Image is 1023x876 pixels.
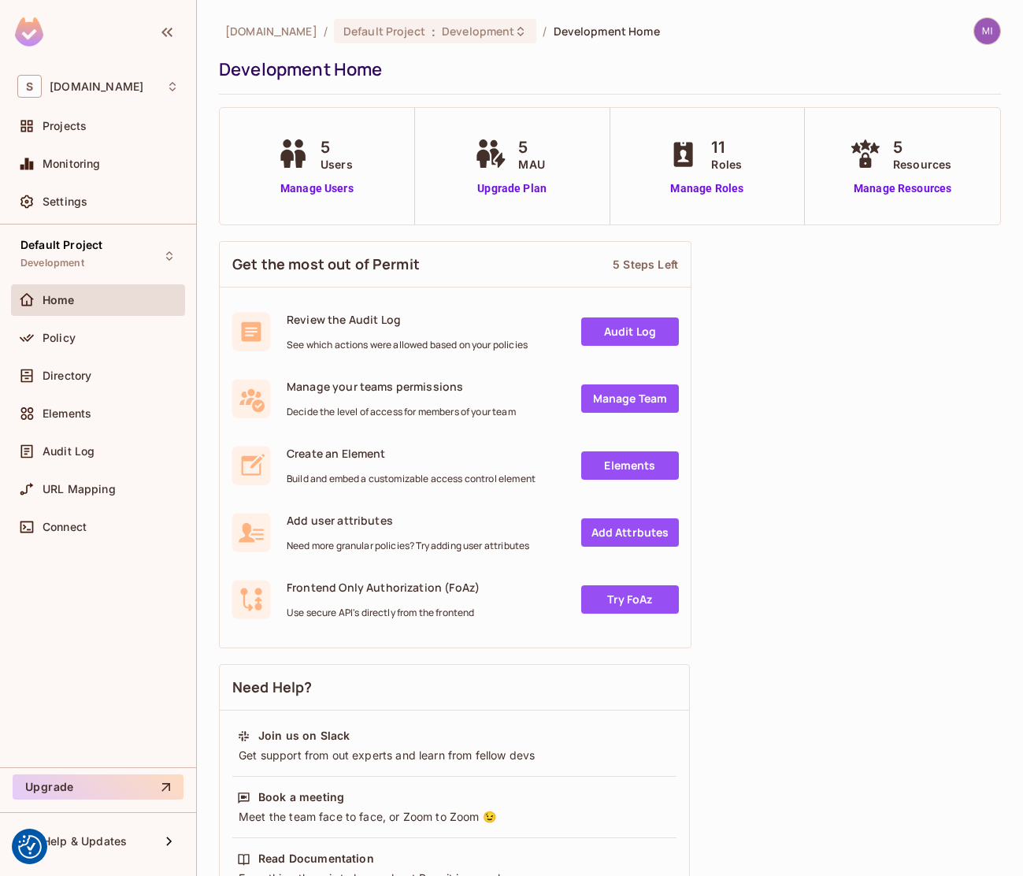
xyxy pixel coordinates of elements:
[711,156,742,173] span: Roles
[581,451,679,480] a: Elements
[50,80,143,93] span: Workspace: sea.live
[17,75,42,98] span: S
[321,135,353,159] span: 5
[581,585,679,614] a: Try FoAz
[442,24,514,39] span: Development
[232,254,420,274] span: Get the most out of Permit
[287,446,536,461] span: Create an Element
[43,158,101,170] span: Monitoring
[543,24,547,39] li: /
[287,406,516,418] span: Decide the level of access for members of your team
[974,18,1000,44] img: michal.wojcik@testshipping.com
[232,677,313,697] span: Need Help?
[43,445,95,458] span: Audit Log
[43,332,76,344] span: Policy
[846,180,959,197] a: Manage Resources
[581,384,679,413] a: Manage Team
[518,135,544,159] span: 5
[258,728,350,744] div: Join us on Slack
[893,156,951,173] span: Resources
[287,379,516,394] span: Manage your teams permissions
[258,789,344,805] div: Book a meeting
[219,58,993,81] div: Development Home
[237,809,672,825] div: Meet the team face to face, or Zoom to Zoom 😉
[273,180,361,197] a: Manage Users
[237,748,672,763] div: Get support from out experts and learn from fellow devs
[431,25,436,38] span: :
[287,312,528,327] span: Review the Audit Log
[664,180,750,197] a: Manage Roles
[225,24,317,39] span: the active workspace
[324,24,328,39] li: /
[893,135,951,159] span: 5
[287,540,529,552] span: Need more granular policies? Try adding user attributes
[287,580,480,595] span: Frontend Only Authorization (FoAz)
[287,513,529,528] span: Add user attributes
[43,369,91,382] span: Directory
[258,851,374,867] div: Read Documentation
[43,294,75,306] span: Home
[18,835,42,859] button: Consent Preferences
[613,257,678,272] div: 5 Steps Left
[13,774,183,800] button: Upgrade
[343,24,425,39] span: Default Project
[43,120,87,132] span: Projects
[287,473,536,485] span: Build and embed a customizable access control element
[581,317,679,346] a: Audit Log
[471,180,552,197] a: Upgrade Plan
[20,239,102,251] span: Default Project
[43,407,91,420] span: Elements
[15,17,43,46] img: SReyMgAAAABJRU5ErkJggg==
[321,156,353,173] span: Users
[18,835,42,859] img: Revisit consent button
[20,257,84,269] span: Development
[287,607,480,619] span: Use secure API's directly from the frontend
[554,24,660,39] span: Development Home
[287,339,528,351] span: See which actions were allowed based on your policies
[43,483,116,496] span: URL Mapping
[43,521,87,533] span: Connect
[581,518,679,547] a: Add Attrbutes
[711,135,742,159] span: 11
[518,156,544,173] span: MAU
[43,835,127,848] span: Help & Updates
[43,195,87,208] span: Settings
